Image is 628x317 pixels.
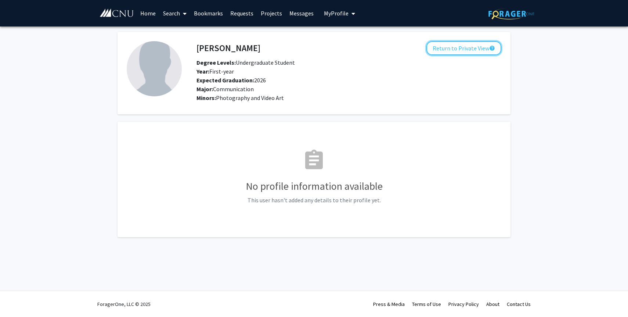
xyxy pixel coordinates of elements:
[213,85,254,93] span: Communication
[137,0,159,26] a: Home
[196,68,209,75] b: Year:
[412,301,441,307] a: Terms of Use
[196,59,295,66] span: Undergraduate Student
[486,301,499,307] a: About
[196,85,213,93] b: Major:
[159,0,190,26] a: Search
[216,94,284,101] span: Photography and Video Art
[507,301,531,307] a: Contact Us
[97,291,151,317] div: ForagerOne, LLC © 2025
[190,0,227,26] a: Bookmarks
[489,44,495,53] mat-icon: help
[373,301,405,307] a: Press & Media
[196,94,216,101] b: Minors:
[324,10,349,17] span: My Profile
[99,8,134,18] img: Christopher Newport University Logo
[426,41,501,55] button: Return to Private View
[196,76,266,84] span: 2026
[127,41,182,96] img: Profile Picture
[227,0,257,26] a: Requests
[286,0,317,26] a: Messages
[127,180,501,193] h3: No profile information available
[196,41,260,55] h4: [PERSON_NAME]
[118,122,510,237] fg-card: No Profile Information
[196,76,254,84] b: Expected Graduation:
[448,301,479,307] a: Privacy Policy
[196,68,234,75] span: First-year
[196,59,236,66] b: Degree Levels:
[302,149,326,172] mat-icon: assignment
[488,8,534,19] img: ForagerOne Logo
[6,284,31,311] iframe: Chat
[257,0,286,26] a: Projects
[127,196,501,204] p: This user hasn't added any details to their profile yet.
